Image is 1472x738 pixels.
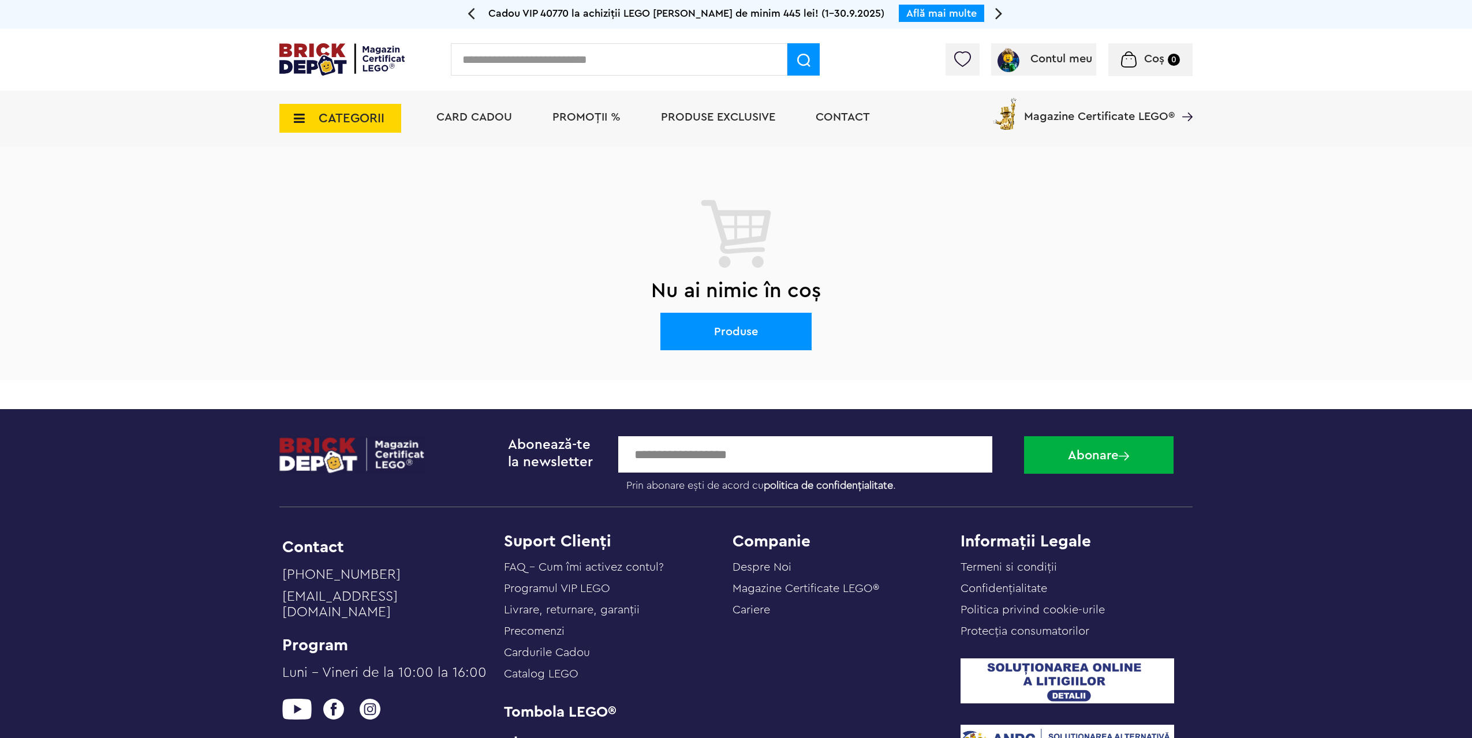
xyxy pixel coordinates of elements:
img: youtube [282,699,312,720]
a: Cardurile Cadou [504,647,590,658]
h2: Nu ai nimic în coș [279,269,1193,313]
li: Contact [282,539,490,555]
a: Luni – Vineri de la 10:00 la 16:00 [282,665,490,687]
h4: Suport Clienți [504,533,733,549]
a: Programul VIP LEGO [504,583,610,594]
a: FAQ - Cum îmi activez contul? [504,561,664,573]
h4: Informații Legale [961,533,1189,549]
a: [EMAIL_ADDRESS][DOMAIN_NAME] [282,589,490,627]
button: Abonare [1024,436,1174,474]
span: Magazine Certificate LEGO® [1024,96,1175,122]
label: Prin abonare ești de acord cu . [618,473,1015,492]
span: CATEGORII [319,112,384,125]
a: Termeni si condiții [961,561,1057,573]
small: 0 [1168,54,1180,66]
span: Cadou VIP 40770 la achiziții LEGO [PERSON_NAME] de minim 445 lei! (1-30.9.2025) [488,8,884,18]
a: Contul meu [996,53,1092,65]
img: instagram [355,699,384,720]
a: politica de confidențialitate [764,480,893,490]
a: Cariere [733,604,770,616]
a: Contact [816,111,870,123]
a: Confidențialitate [961,583,1047,594]
span: Contul meu [1030,53,1092,65]
a: Magazine Certificate LEGO® [1175,96,1193,107]
a: Află mai multe [906,8,977,18]
a: Magazine Certificate LEGO® [733,583,879,594]
a: Produse exclusive [661,111,775,123]
a: Tombola LEGO® [504,705,733,720]
a: Protecţia consumatorilor [961,625,1089,637]
h4: Companie [733,533,961,549]
span: Abonează-te la newsletter [508,438,593,469]
a: Politica privind cookie-urile [961,604,1105,616]
img: footerlogo [279,436,425,474]
a: PROMOȚII % [552,111,621,123]
img: facebook [319,699,348,720]
a: Catalog LEGO [504,668,578,680]
img: SOL [961,658,1174,703]
a: Produse [660,313,812,350]
a: Livrare, returnare, garanţii [504,604,640,616]
a: Despre Noi [733,561,791,573]
a: [PHONE_NUMBER] [282,567,490,589]
img: Abonare [1119,452,1129,460]
a: Precomenzi [504,625,565,637]
li: Program [282,637,490,653]
a: Card Cadou [436,111,512,123]
span: Coș [1144,53,1164,65]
